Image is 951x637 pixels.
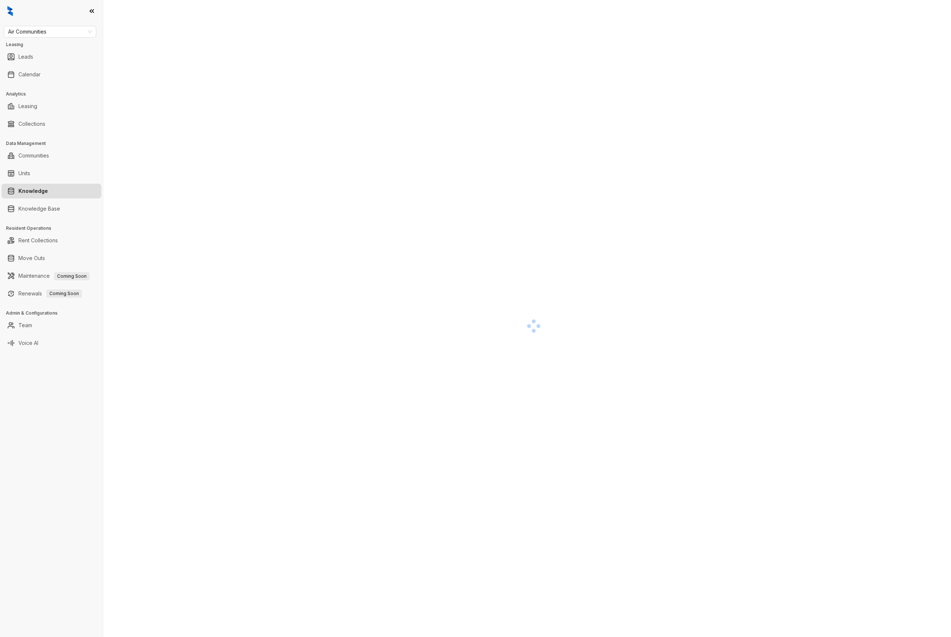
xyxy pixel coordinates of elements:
span: Coming Soon [46,290,82,298]
h3: Admin & Configurations [6,310,103,316]
a: RenewalsComing Soon [18,286,82,301]
li: Leasing [1,99,101,114]
li: Units [1,166,101,181]
h3: Resident Operations [6,225,103,232]
li: Knowledge Base [1,201,101,216]
span: Coming Soon [54,272,90,280]
a: Leads [18,49,33,64]
img: logo [7,6,13,16]
h3: Analytics [6,91,103,97]
span: Air Communities [8,26,92,37]
a: Knowledge Base [18,201,60,216]
li: Rent Collections [1,233,101,248]
a: Collections [18,117,45,131]
a: Knowledge [18,184,48,198]
a: Communities [18,148,49,163]
a: Calendar [18,67,41,82]
li: Calendar [1,67,101,82]
li: Team [1,318,101,333]
li: Communities [1,148,101,163]
a: Team [18,318,32,333]
a: Voice AI [18,336,38,350]
a: Rent Collections [18,233,58,248]
li: Collections [1,117,101,131]
li: Renewals [1,286,101,301]
li: Voice AI [1,336,101,350]
li: Maintenance [1,269,101,283]
h3: Leasing [6,41,103,48]
a: Move Outs [18,251,45,266]
a: Leasing [18,99,37,114]
h3: Data Management [6,140,103,147]
a: Units [18,166,30,181]
li: Knowledge [1,184,101,198]
li: Move Outs [1,251,101,266]
li: Leads [1,49,101,64]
